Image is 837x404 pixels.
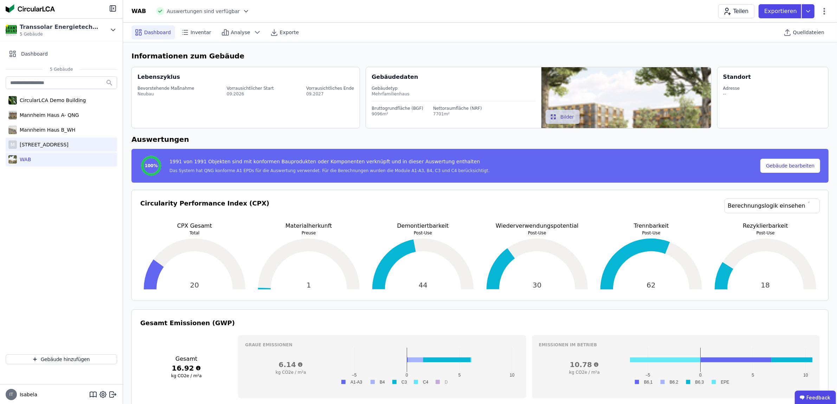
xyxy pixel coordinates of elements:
h6: Auswertungen [131,134,829,145]
img: Mannheim Haus A- QNG [8,109,17,121]
h3: Gesamt [140,355,232,363]
div: WAB [17,156,31,163]
div: -- [723,91,740,97]
p: Total [140,230,249,236]
p: Post-Use [597,230,706,236]
div: Das System hat QNG konforme A1 EPDs für die Auswertung verwendet. Für die Berechnungen wurden die... [169,168,490,173]
span: Exporte [280,29,299,36]
span: Inventar [191,29,211,36]
h3: kg CO2e / m²a [140,373,232,379]
p: Wiederverwendungspotential [483,222,592,230]
h3: Circularity Performance Index (CPX) [140,198,269,222]
h3: kg CO2e / m²a [245,370,336,375]
h3: Emissionen im betrieb [539,342,813,348]
h3: Gesamt Emissionen (GWP) [140,318,820,328]
div: Standort [723,73,751,81]
span: IT [9,392,13,397]
img: WAB [8,154,17,165]
div: Transsolar Energietechnik [20,23,101,31]
span: 5 Gebäude [20,31,101,37]
div: Bevorstehende Maßnahme [137,86,194,91]
p: Demontiertbarkeit [369,222,477,230]
img: Concular [6,4,55,13]
a: Berechnungslogik einsehen [725,198,820,213]
p: CPX Gesamt [140,222,249,230]
button: Gebäude bearbeiten [760,159,820,173]
button: Gebäude hinzufügen [6,354,117,364]
div: Mannheim Haus B_WH [17,126,76,133]
p: Trennbarkeit [597,222,706,230]
button: Teilen [718,4,754,18]
div: [STREET_ADDRESS] [17,141,69,148]
img: Transsolar Energietechnik [6,24,17,36]
div: 09.2026 [227,91,274,97]
span: Quelldateien [793,29,824,36]
div: Adresse [723,86,740,91]
div: 09.2027 [306,91,354,97]
div: Lebenszyklus [137,73,180,81]
button: Bilder [546,110,580,124]
p: Post-Use [483,230,592,236]
div: M [8,140,17,149]
div: Nettoraumfläche (NRF) [433,106,482,111]
h3: 6.14 [245,360,336,370]
span: Dashboard [21,50,48,57]
p: Post-Use [711,230,820,236]
span: Isabela [17,391,37,398]
div: CircularLCA Demo Building [17,97,86,104]
div: 7701m² [433,111,482,117]
h3: 10.78 [539,360,630,370]
div: Gebäudetyp [372,86,536,91]
div: Neubau [137,91,194,97]
img: Mannheim Haus B_WH [8,124,17,135]
div: 1991 von 1991 Objekten sind mit konformen Bauprodukten oder Komponenten verknüpft und in dieser A... [169,158,490,168]
div: Vorrausichtliches Ende [306,86,354,91]
span: Auswertungen sind verfügbar [167,8,240,15]
span: 100% [144,163,157,169]
div: Gebäudedaten [372,73,541,81]
div: Mannheim Haus A- QNG [17,112,79,119]
p: Preuse [255,230,363,236]
div: Bruttogrundfläche (BGF) [372,106,423,111]
p: Post-Use [369,230,477,236]
div: WAB [131,7,146,15]
div: 9096m² [372,111,423,117]
p: Materialherkunft [255,222,363,230]
div: Mehrfamilienhaus [372,91,536,97]
p: Exportieren [764,7,798,15]
h3: 16.92 [140,363,232,373]
h6: Informationen zum Gebäude [131,51,829,61]
span: 5 Gebäude [43,67,80,72]
span: Analyse [231,29,250,36]
p: Rezyklierbarkeit [711,222,820,230]
h3: Graue Emissionen [245,342,519,348]
div: Vorrausichtlicher Start [227,86,274,91]
h3: kg CO2e / m²a [539,370,630,375]
img: CircularLCA Demo Building [8,95,17,106]
span: Dashboard [144,29,171,36]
